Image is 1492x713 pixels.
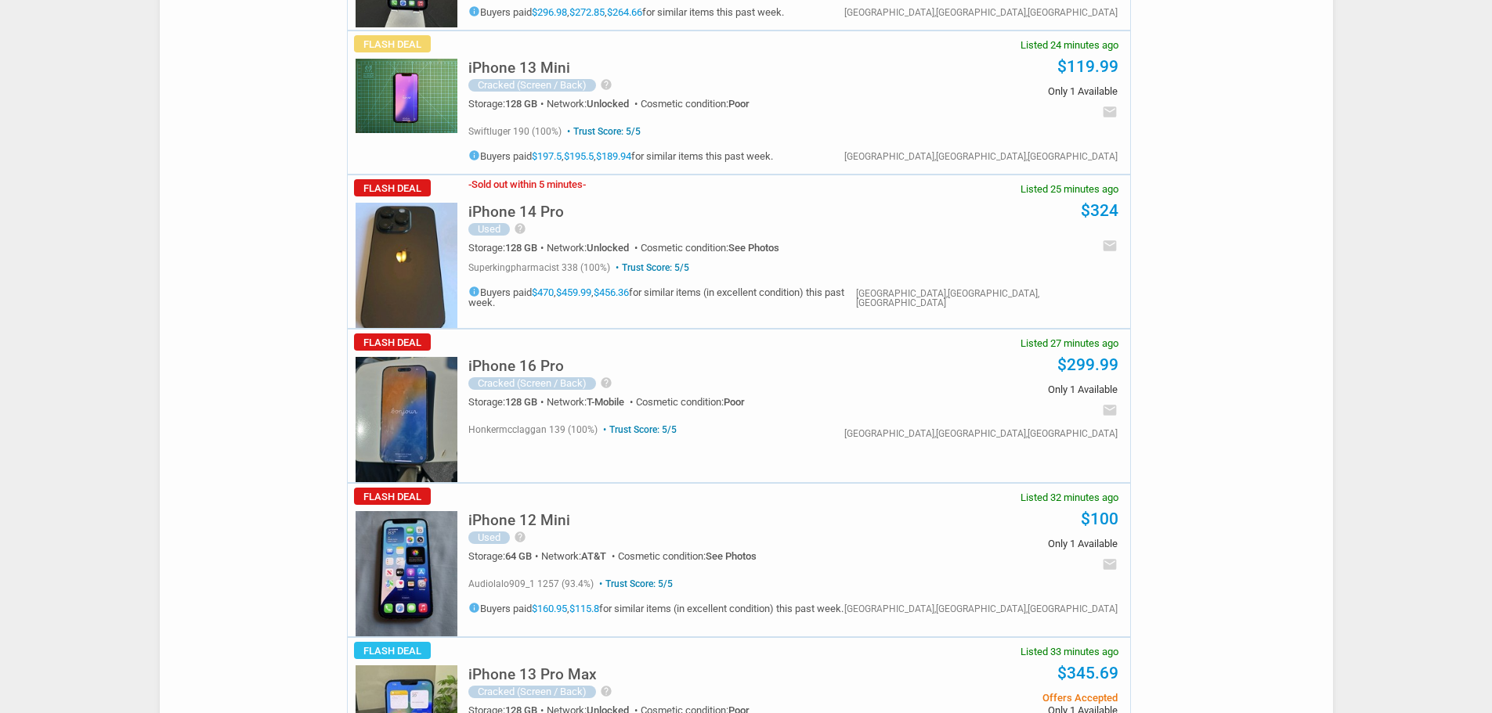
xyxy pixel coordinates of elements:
i: email [1102,402,1118,418]
span: audiolalo909_1 1257 (93.4%) [468,578,594,589]
div: Storage: [468,397,547,407]
span: Poor [728,98,750,110]
span: Flash Deal [354,35,431,52]
span: Listed 25 minutes ago [1021,184,1118,194]
i: email [1102,556,1118,572]
span: See Photos [728,242,779,254]
span: T-Mobile [587,396,624,408]
div: Storage: [468,551,541,561]
a: $470 [532,286,554,298]
span: Offers Accepted [881,693,1117,703]
span: Trust Score: 5/5 [564,126,641,137]
span: 128 GB [505,98,537,110]
i: email [1102,104,1118,120]
div: Cracked (Screen / Back) [468,79,596,92]
span: Only 1 Available [881,538,1117,549]
a: $264.66 [607,6,642,18]
i: info [468,286,480,297]
span: swiftluger 190 (100%) [468,126,562,137]
div: Network: [547,243,641,253]
i: help [514,222,526,235]
div: [GEOGRAPHIC_DATA],[GEOGRAPHIC_DATA],[GEOGRAPHIC_DATA] [856,289,1118,308]
div: [GEOGRAPHIC_DATA],[GEOGRAPHIC_DATA],[GEOGRAPHIC_DATA] [844,429,1118,438]
i: help [600,376,612,389]
div: Cosmetic condition: [636,397,745,407]
i: info [468,5,480,17]
div: [GEOGRAPHIC_DATA],[GEOGRAPHIC_DATA],[GEOGRAPHIC_DATA] [844,604,1118,614]
a: $299.99 [1057,355,1118,374]
span: Trust Score: 5/5 [612,262,689,273]
i: help [600,685,612,697]
div: Cosmetic condition: [641,243,779,253]
span: Only 1 Available [881,86,1117,96]
a: $197.5 [532,150,562,162]
i: info [468,602,480,614]
span: superkingpharmacist 338 (100%) [468,262,610,273]
i: help [600,78,612,91]
span: honkermcclaggan 139 (100%) [468,424,598,435]
h5: iPhone 14 Pro [468,204,564,219]
span: See Photos [706,550,757,562]
a: $272.85 [569,6,605,18]
span: Unlocked [587,98,629,110]
span: Poor [724,396,745,408]
span: Listed 24 minutes ago [1021,40,1118,50]
span: Only 1 Available [881,384,1117,394]
h5: Buyers paid , , for similar items this past week. [468,149,773,161]
div: Used [468,223,510,236]
span: Trust Score: 5/5 [596,578,673,589]
h3: Sold out within 5 minutes [468,179,586,189]
a: iPhone 12 Mini [468,516,570,528]
h5: Buyers paid , , for similar items this past week. [468,5,784,17]
div: Network: [547,397,636,407]
span: 128 GB [505,396,537,408]
span: - [583,178,586,190]
span: AT&T [581,550,606,562]
span: Listed 32 minutes ago [1021,492,1118,502]
div: [GEOGRAPHIC_DATA],[GEOGRAPHIC_DATA],[GEOGRAPHIC_DATA] [844,152,1118,161]
a: $345.69 [1057,664,1118,682]
div: Storage: [468,99,547,109]
img: s-l225.jpg [356,59,457,133]
div: [GEOGRAPHIC_DATA],[GEOGRAPHIC_DATA],[GEOGRAPHIC_DATA] [844,8,1118,17]
h5: iPhone 13 Pro Max [468,667,597,682]
div: Cosmetic condition: [618,551,757,561]
a: $160.95 [532,603,567,614]
div: Used [468,531,510,544]
div: Cracked (Screen / Back) [468,377,596,390]
div: Storage: [468,243,547,253]
a: $296.98 [532,6,567,18]
span: Flash Deal [354,333,431,351]
a: iPhone 13 Mini [468,63,570,75]
img: s-l225.jpg [356,203,457,328]
a: $195.5 [564,150,594,162]
h5: iPhone 16 Pro [468,358,564,373]
a: $100 [1081,510,1118,528]
h5: iPhone 12 Mini [468,513,570,528]
a: iPhone 14 Pro [468,207,564,219]
i: help [514,531,526,543]
div: Cracked (Screen / Back) [468,686,596,698]
span: Trust Score: 5/5 [600,424,677,435]
a: $456.36 [594,286,629,298]
a: $115.8 [569,603,599,614]
span: Flash Deal [354,488,431,505]
i: info [468,149,480,161]
span: Flash Deal [354,642,431,659]
a: iPhone 13 Pro Max [468,670,597,682]
a: $459.99 [556,286,591,298]
div: Network: [541,551,618,561]
img: s-l225.jpg [356,357,457,482]
div: Network: [547,99,641,109]
a: $119.99 [1057,57,1118,76]
span: Listed 33 minutes ago [1021,646,1118,657]
span: Flash Deal [354,179,431,196]
i: email [1102,238,1118,254]
div: Cosmetic condition: [641,99,750,109]
img: s-l225.jpg [356,511,457,636]
span: Unlocked [587,242,629,254]
a: iPhone 16 Pro [468,362,564,373]
h5: iPhone 13 Mini [468,60,570,75]
a: $189.94 [596,150,631,162]
h5: Buyers paid , , for similar items (in excellent condition) this past week. [468,286,856,308]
